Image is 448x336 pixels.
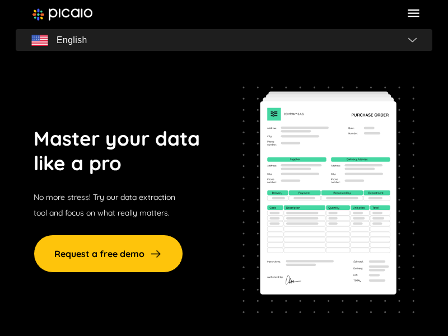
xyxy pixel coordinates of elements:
[34,126,206,175] p: Master your data like a pro
[242,86,415,313] img: dynamic-image
[16,29,432,52] button: flagEnglishflag
[408,38,417,42] img: flag
[34,235,183,273] a: Request a free demo
[149,247,162,260] img: arrow-right
[34,189,175,221] p: No more stress! Try our data extraction tool and focus on what really matters.
[32,8,92,21] img: image
[31,35,48,46] img: flag
[57,32,87,48] span: English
